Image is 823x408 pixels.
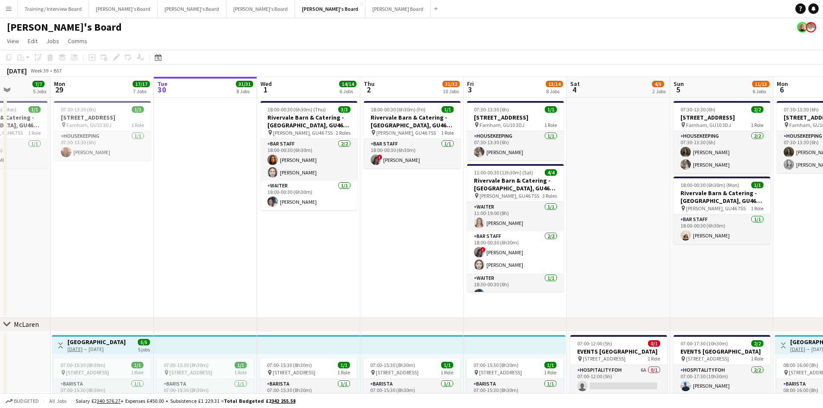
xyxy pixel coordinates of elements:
[76,398,296,404] div: Salary £2 + Expenses £450.00 + Subsistence £1 229.31 =
[806,22,816,32] app-user-avatar: Jakub Zalibor
[271,398,296,404] tcxspan: Call 342 255.58 via 3CX
[29,67,50,74] span: Week 39
[797,22,807,32] app-user-avatar: Nikoleta Gehfeld
[64,35,91,47] a: Comms
[14,320,39,329] div: McLaren
[46,37,59,45] span: Jobs
[14,398,39,404] span: Budgeted
[18,0,89,17] button: Training / Interview Board
[7,66,27,75] div: [DATE]
[48,398,68,404] span: All jobs
[158,0,226,17] button: [PERSON_NAME]'s Board
[7,21,122,34] h1: [PERSON_NAME]'s Board
[97,398,121,404] tcxspan: Call 340 576.27 via 3CX
[28,37,38,45] span: Edit
[4,396,40,406] button: Budgeted
[43,35,63,47] a: Jobs
[7,37,19,45] span: View
[54,67,62,74] div: BST
[3,35,22,47] a: View
[226,0,295,17] button: [PERSON_NAME]'s Board
[365,0,431,17] button: [PERSON_NAME] Board
[68,37,87,45] span: Comms
[224,398,296,404] span: Total Budgeted £2
[24,35,41,47] a: Edit
[89,0,158,17] button: [PERSON_NAME]'s Board
[295,0,365,17] button: [PERSON_NAME]'s Board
